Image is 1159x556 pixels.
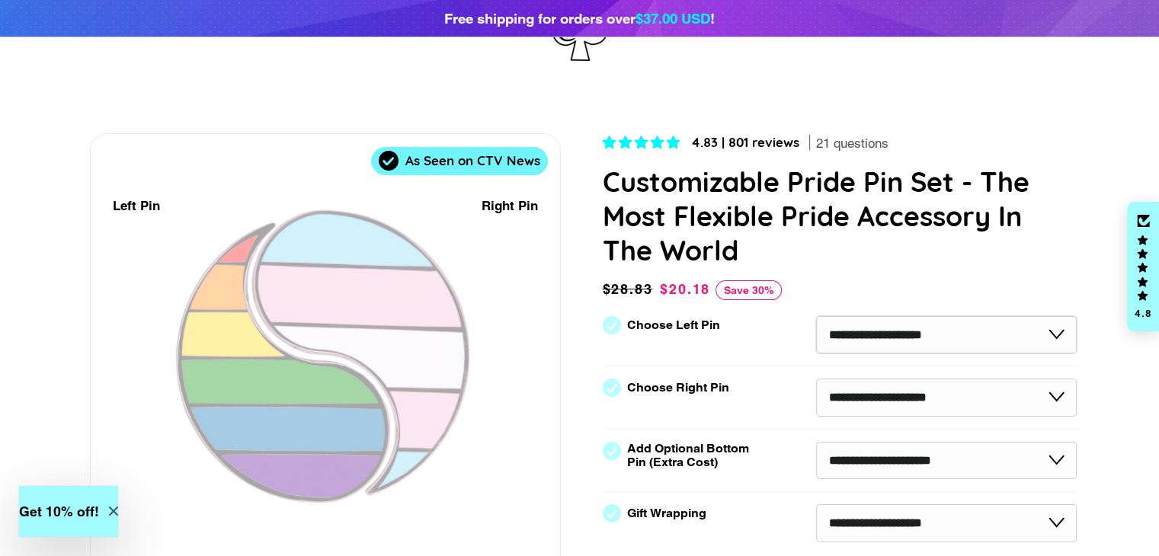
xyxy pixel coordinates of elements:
[636,10,710,27] span: $37.00 USD
[1134,308,1152,318] div: 4.8
[603,135,684,150] span: 4.83 stars
[627,442,755,469] label: Add Optional Bottom Pin (Extra Cost)
[482,196,538,216] div: Right Pin
[660,281,710,297] span: $20.18
[1127,202,1159,331] div: Click to open Judge.me floating reviews tab
[627,318,720,332] label: Choose Left Pin
[444,8,715,29] div: Free shipping for orders over !
[627,506,706,520] label: Gift Wrapping
[603,165,1077,267] h1: Customizable Pride Pin Set - The Most Flexible Pride Accessory In The World
[716,280,782,300] span: Save 30%
[603,279,657,300] span: $28.83
[627,381,729,395] label: Choose Right Pin
[691,134,799,150] span: 4.83 | 801 reviews
[816,135,888,153] span: 21 questions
